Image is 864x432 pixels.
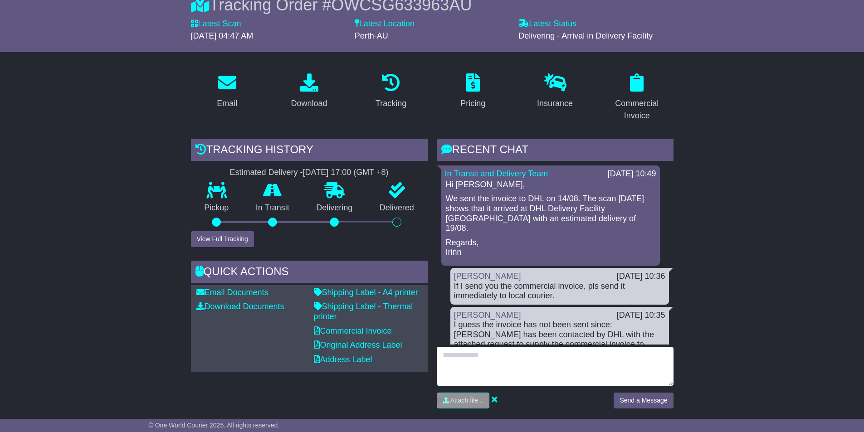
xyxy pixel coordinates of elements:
[518,19,576,29] label: Latest Status
[370,70,412,113] a: Tracking
[537,97,573,110] div: Insurance
[608,169,656,179] div: [DATE] 10:49
[314,355,372,364] a: Address Label
[191,31,254,40] span: [DATE] 04:47 AM
[445,169,548,178] a: In Transit and Delivery Team
[314,340,402,349] a: Original Address Label
[600,70,674,125] a: Commercial Invoice
[355,31,388,40] span: Perth-AU
[191,203,243,213] p: Pickup
[454,272,521,281] a: [PERSON_NAME]
[437,139,674,163] div: RECENT CHAT
[446,180,655,190] p: Hi [PERSON_NAME],
[149,422,280,429] span: © One World Courier 2025. All rights reserved.
[617,272,665,282] div: [DATE] 10:36
[191,139,428,163] div: Tracking history
[355,19,415,29] label: Latest Location
[217,97,237,110] div: Email
[191,231,254,247] button: View Full Tracking
[211,70,243,113] a: Email
[303,168,389,178] div: [DATE] 17:00 (GMT +8)
[196,288,268,297] a: Email Documents
[446,238,655,257] p: Regards, Irinn
[191,261,428,285] div: Quick Actions
[314,326,392,335] a: Commercial Invoice
[191,168,428,178] div: Estimated Delivery -
[617,311,665,320] div: [DATE] 10:35
[314,288,418,297] a: Shipping Label - A4 printer
[242,203,303,213] p: In Transit
[376,97,406,110] div: Tracking
[454,311,521,320] a: [PERSON_NAME]
[454,282,665,301] div: If I send you the commercial invoice, pls send it immediately to local courier.
[196,302,284,311] a: Download Documents
[454,320,665,359] div: I guess the invoice has not been sent since: [PERSON_NAME] has been contacted by DHL with the att...
[518,31,653,40] span: Delivering - Arrival in Delivery Facility
[446,194,655,233] p: We sent the invoice to DHL on 14/08. The scan [DATE] shows that it arrived at DHL Delivery Facili...
[314,302,413,321] a: Shipping Label - Thermal printer
[191,19,241,29] label: Latest Scan
[291,97,327,110] div: Download
[531,70,579,113] a: Insurance
[285,70,333,113] a: Download
[606,97,668,122] div: Commercial Invoice
[366,203,428,213] p: Delivered
[454,70,491,113] a: Pricing
[614,393,673,408] button: Send a Message
[460,97,485,110] div: Pricing
[303,203,366,213] p: Delivering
